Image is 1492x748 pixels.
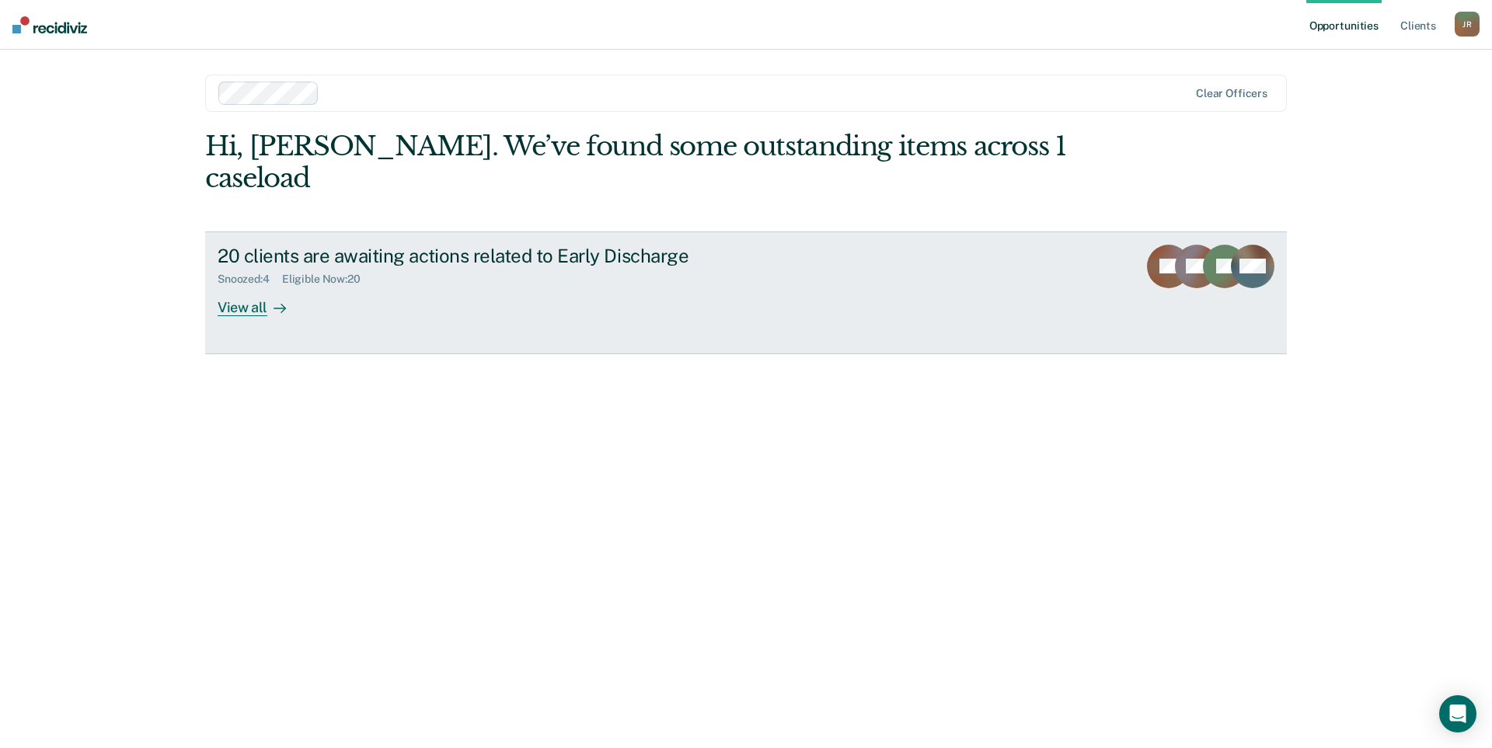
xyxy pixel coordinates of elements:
[205,130,1071,194] div: Hi, [PERSON_NAME]. We’ve found some outstanding items across 1 caseload
[218,286,305,316] div: View all
[1455,12,1480,37] div: J R
[12,16,87,33] img: Recidiviz
[282,273,373,286] div: Eligible Now : 20
[1455,12,1480,37] button: JR
[218,245,763,267] div: 20 clients are awaiting actions related to Early Discharge
[1439,695,1476,732] div: Open Intercom Messenger
[218,273,282,286] div: Snoozed : 4
[1196,87,1267,100] div: Clear officers
[205,231,1287,354] a: 20 clients are awaiting actions related to Early DischargeSnoozed:4Eligible Now:20View all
